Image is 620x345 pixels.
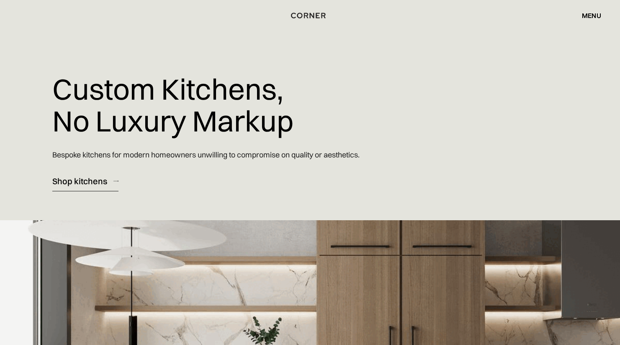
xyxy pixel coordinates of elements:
[574,8,601,23] div: menu
[52,171,118,191] a: Shop kitchens
[284,10,336,21] a: home
[52,143,360,167] p: Bespoke kitchens for modern homeowners unwilling to compromise on quality or aesthetics.
[52,175,107,187] div: Shop kitchens
[52,67,293,143] h1: Custom Kitchens, No Luxury Markup
[582,12,601,19] div: menu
